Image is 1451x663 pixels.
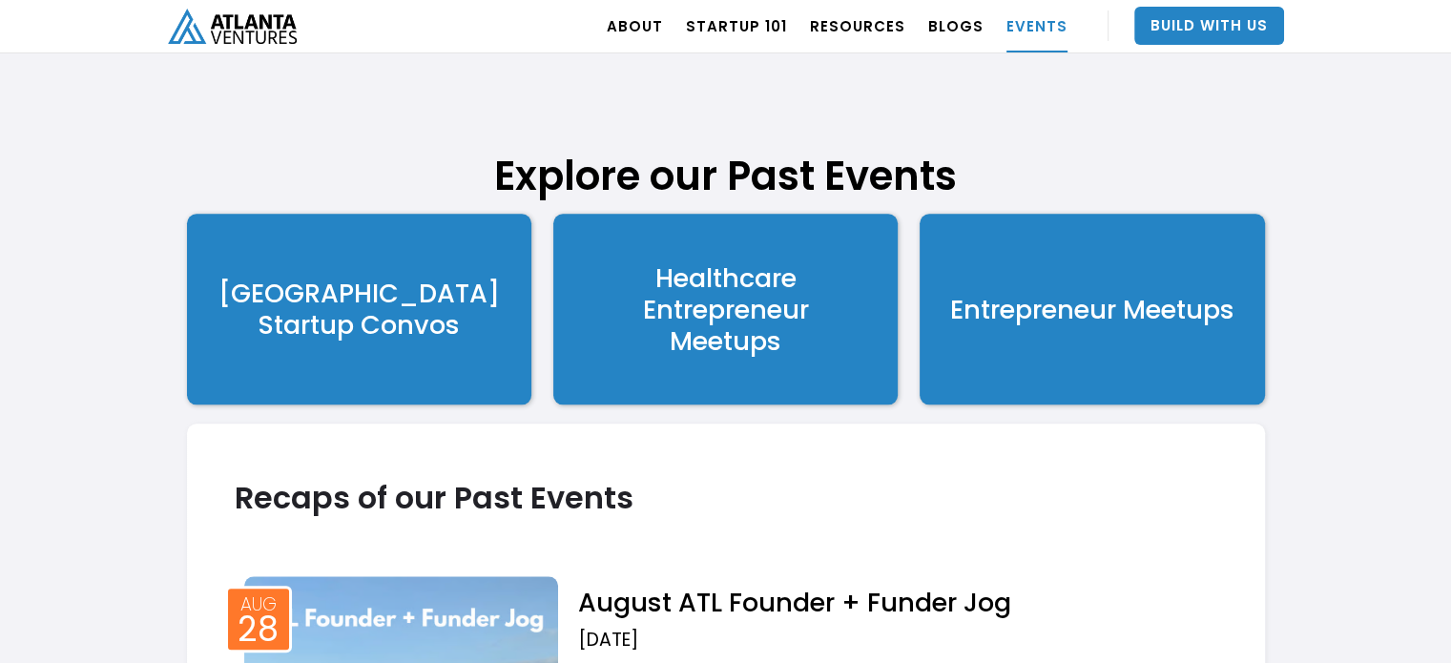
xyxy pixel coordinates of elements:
[577,586,1216,619] h2: August ATL Founder + Funder Jog
[240,595,277,613] div: Aug
[553,214,899,404] a: HealthcareEntrepreneurMeetups
[643,262,809,357] div: Healthcare Entrepreneur Meetups
[577,629,1216,652] div: [DATE]
[218,278,500,341] div: [GEOGRAPHIC_DATA] Startup Convos
[920,214,1265,404] a: Entrepreneur Meetups
[187,214,532,404] a: [GEOGRAPHIC_DATA]Startup Convos
[238,615,279,644] div: 28
[950,294,1234,325] div: Entrepreneur Meetups
[235,481,1217,514] h2: Recaps of our Past Events
[1134,7,1284,45] a: Build With Us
